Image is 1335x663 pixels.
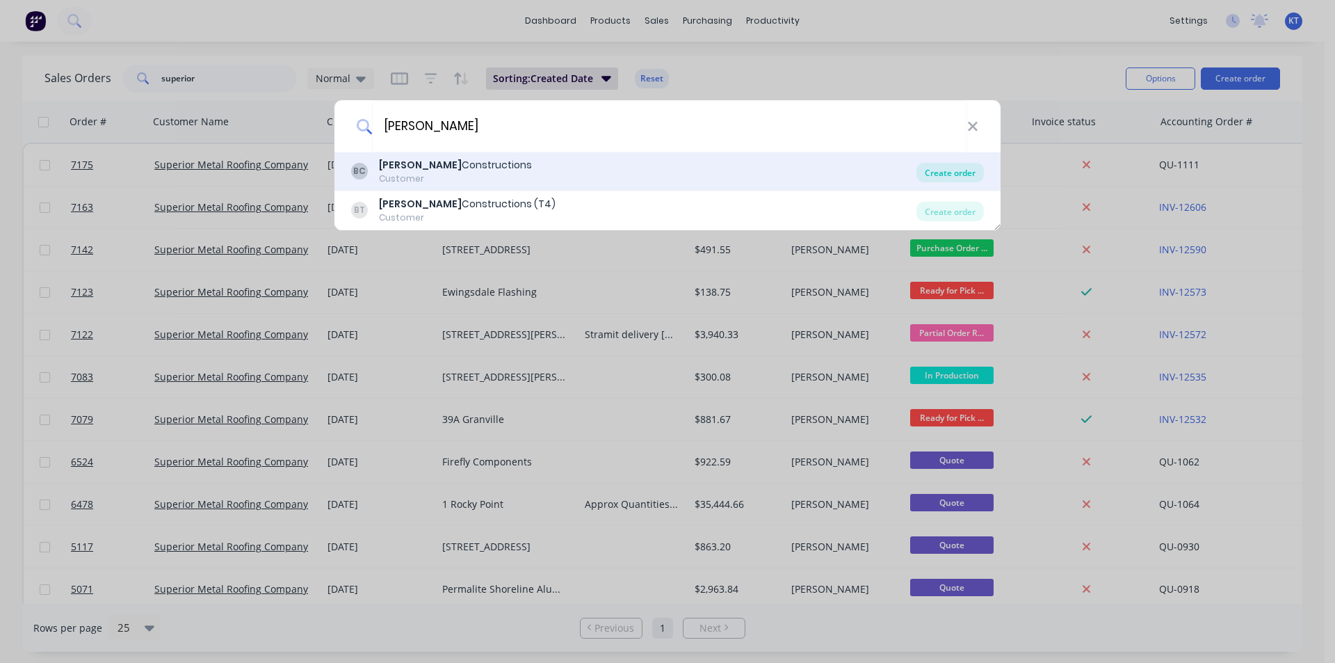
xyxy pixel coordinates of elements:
[379,158,462,172] b: [PERSON_NAME]
[916,163,984,182] div: Create order
[351,163,368,179] div: BC
[379,197,462,211] b: [PERSON_NAME]
[351,202,368,218] div: BT
[379,197,556,211] div: Constructions (T4)
[379,173,532,185] div: Customer
[379,158,532,173] div: Constructions
[916,202,984,221] div: Create order
[379,211,556,224] div: Customer
[372,100,967,152] input: Enter a customer name to create a new order...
